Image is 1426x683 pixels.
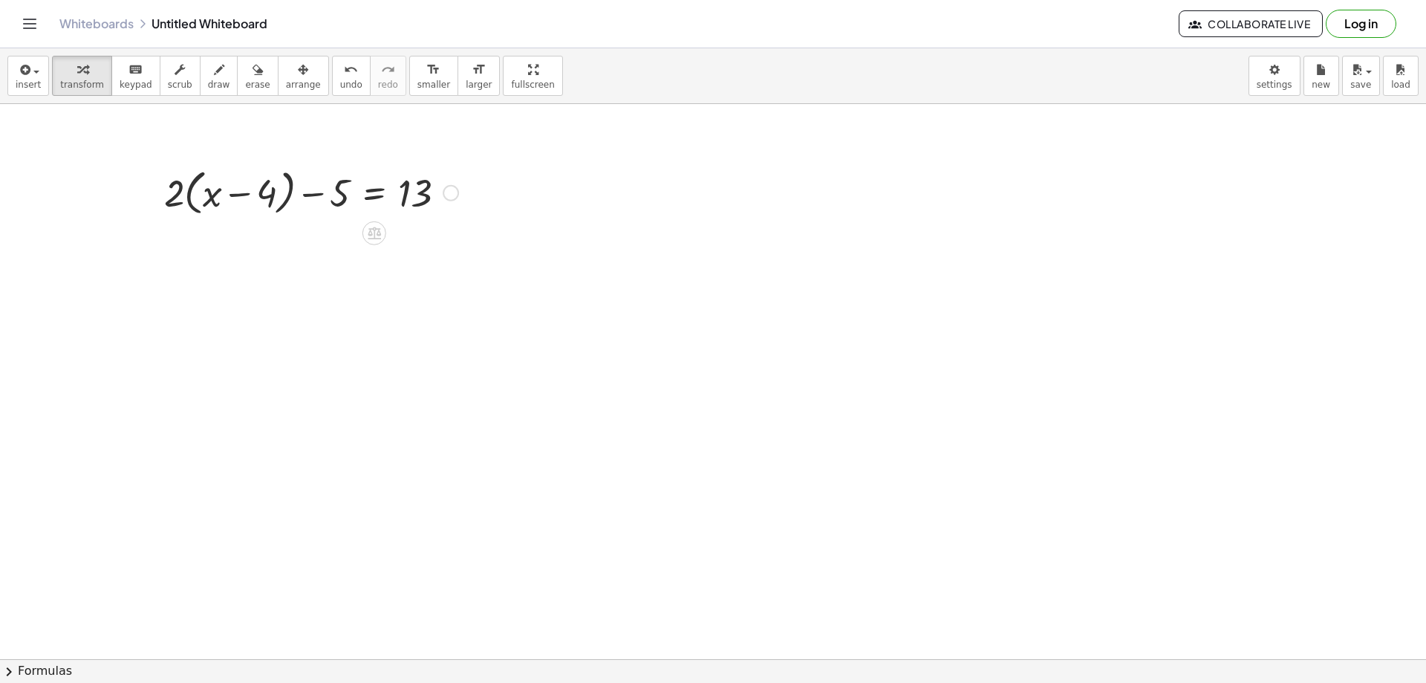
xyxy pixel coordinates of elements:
[1326,10,1396,38] button: Log in
[1257,80,1292,90] span: settings
[208,80,230,90] span: draw
[340,80,362,90] span: undo
[168,80,192,90] span: scrub
[344,61,358,79] i: undo
[59,16,134,31] a: Whiteboards
[111,56,160,96] button: keyboardkeypad
[1179,10,1323,37] button: Collaborate Live
[160,56,201,96] button: scrub
[409,56,458,96] button: format_sizesmaller
[120,80,152,90] span: keypad
[426,61,440,79] i: format_size
[1383,56,1419,96] button: load
[503,56,562,96] button: fullscreen
[245,80,270,90] span: erase
[18,12,42,36] button: Toggle navigation
[7,56,49,96] button: insert
[378,80,398,90] span: redo
[16,80,41,90] span: insert
[1191,17,1310,30] span: Collaborate Live
[458,56,500,96] button: format_sizelarger
[332,56,371,96] button: undoundo
[362,221,386,245] div: Apply the same math to both sides of the equation
[381,61,395,79] i: redo
[286,80,321,90] span: arrange
[237,56,278,96] button: erase
[278,56,329,96] button: arrange
[1342,56,1380,96] button: save
[472,61,486,79] i: format_size
[1391,80,1410,90] span: load
[1350,80,1371,90] span: save
[466,80,492,90] span: larger
[128,61,143,79] i: keyboard
[1248,56,1300,96] button: settings
[200,56,238,96] button: draw
[1303,56,1339,96] button: new
[370,56,406,96] button: redoredo
[60,80,104,90] span: transform
[511,80,554,90] span: fullscreen
[1312,80,1330,90] span: new
[417,80,450,90] span: smaller
[52,56,112,96] button: transform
